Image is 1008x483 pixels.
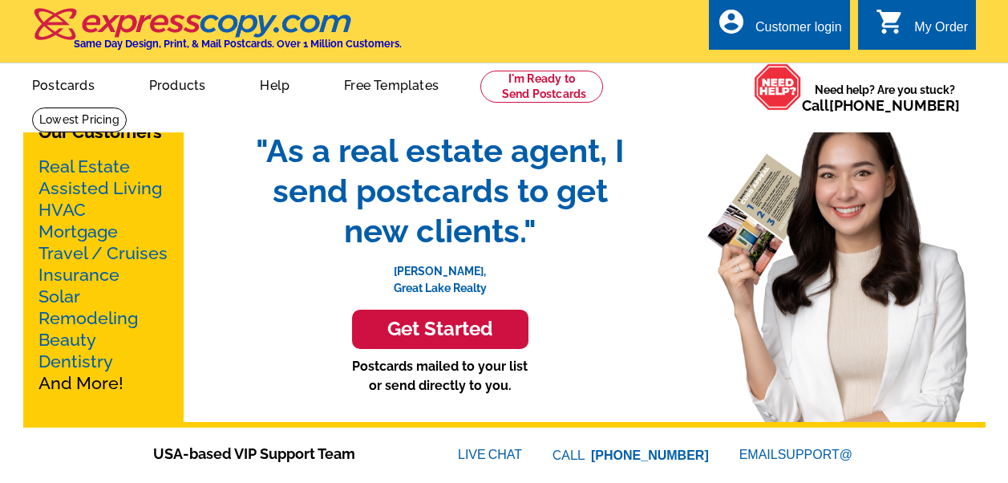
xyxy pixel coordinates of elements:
[38,265,119,285] a: Insurance
[38,221,118,241] a: Mortgage
[240,131,641,251] span: "As a real estate agent, I send postcards to get new clients."
[6,65,120,103] a: Postcards
[739,448,855,461] a: EMAILSUPPORT@
[553,446,587,465] font: CALL
[754,63,802,111] img: help
[717,7,746,36] i: account_circle
[372,318,508,341] h3: Get Started
[802,97,960,114] span: Call
[38,351,113,371] a: Dentistry
[38,330,96,350] a: Beauty
[778,445,855,465] font: SUPPORT@
[38,308,138,328] a: Remodeling
[829,97,960,114] a: [PHONE_NUMBER]
[318,65,464,103] a: Free Templates
[38,156,168,394] p: And More!
[38,286,80,306] a: Solar
[74,38,402,50] h4: Same Day Design, Print, & Mail Postcards. Over 1 Million Customers.
[240,310,641,349] a: Get Started
[123,65,232,103] a: Products
[38,178,162,198] a: Assisted Living
[240,357,641,396] p: Postcards mailed to your list or send directly to you.
[32,19,402,50] a: Same Day Design, Print, & Mail Postcards. Over 1 Million Customers.
[38,200,86,220] a: HVAC
[38,243,168,263] a: Travel / Cruises
[234,65,315,103] a: Help
[153,443,410,465] span: USA-based VIP Support Team
[755,20,842,43] div: Customer login
[240,251,641,297] p: [PERSON_NAME], Great Lake Realty
[458,445,488,465] font: LIVE
[802,82,968,114] span: Need help? Are you stuck?
[591,448,709,462] a: [PHONE_NUMBER]
[876,18,968,38] a: shopping_cart My Order
[717,18,842,38] a: account_circle Customer login
[876,7,905,36] i: shopping_cart
[38,156,130,177] a: Real Estate
[914,20,968,43] div: My Order
[458,448,522,461] a: LIVECHAT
